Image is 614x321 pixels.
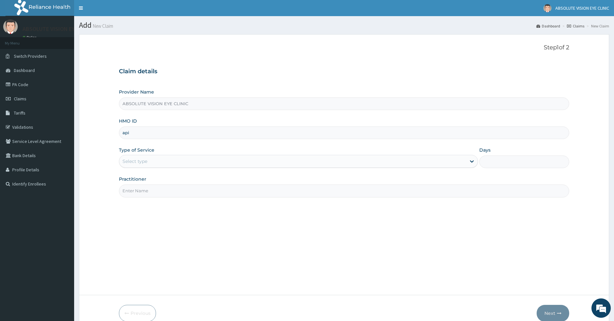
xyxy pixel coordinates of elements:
p: ABSOLUTE VISION EYE CLINIC [23,26,95,32]
img: User Image [3,19,18,34]
img: d_794563401_company_1708531726252_794563401 [12,32,26,48]
h1: Add [79,21,609,29]
span: Dashboard [14,67,35,73]
span: Switch Providers [14,53,47,59]
h3: Claim details [119,68,569,75]
label: Days [479,147,491,153]
a: Claims [567,23,584,29]
label: Type of Service [119,147,154,153]
div: Minimize live chat window [106,3,121,19]
li: New Claim [585,23,609,29]
label: Provider Name [119,89,154,95]
label: HMO ID [119,118,137,124]
span: We're online! [37,81,89,146]
textarea: Type your message and hit 'Enter' [3,176,123,199]
div: Select type [122,158,147,165]
label: Practitioner [119,176,146,182]
div: Chat with us now [34,36,108,45]
small: New Claim [92,24,113,28]
p: Step 1 of 2 [119,44,569,51]
span: Claims [14,96,26,102]
input: Enter HMO ID [119,126,569,139]
span: Tariffs [14,110,25,116]
span: ABSOLUTE VISION EYE CLINIC [555,5,609,11]
a: Online [23,35,38,40]
a: Dashboard [536,23,560,29]
input: Enter Name [119,185,569,197]
img: User Image [543,4,551,12]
